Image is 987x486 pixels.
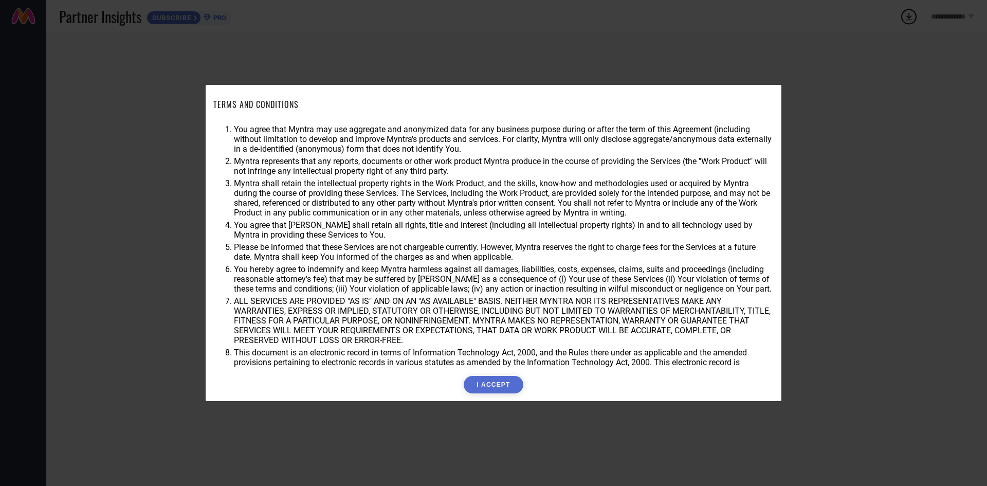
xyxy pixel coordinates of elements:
[234,124,774,154] li: You agree that Myntra may use aggregate and anonymized data for any business purpose during or af...
[234,156,774,176] li: Myntra represents that any reports, documents or other work product Myntra produce in the course ...
[234,220,774,240] li: You agree that [PERSON_NAME] shall retain all rights, title and interest (including all intellect...
[234,296,774,345] li: ALL SERVICES ARE PROVIDED "AS IS" AND ON AN "AS AVAILABLE" BASIS. NEITHER MYNTRA NOR ITS REPRESEN...
[234,264,774,294] li: You hereby agree to indemnify and keep Myntra harmless against all damages, liabilities, costs, e...
[234,242,774,262] li: Please be informed that these Services are not chargeable currently. However, Myntra reserves the...
[234,178,774,218] li: Myntra shall retain the intellectual property rights in the Work Product, and the skills, know-ho...
[464,376,523,393] button: I ACCEPT
[234,348,774,377] li: This document is an electronic record in terms of Information Technology Act, 2000, and the Rules...
[213,98,299,111] h1: TERMS AND CONDITIONS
